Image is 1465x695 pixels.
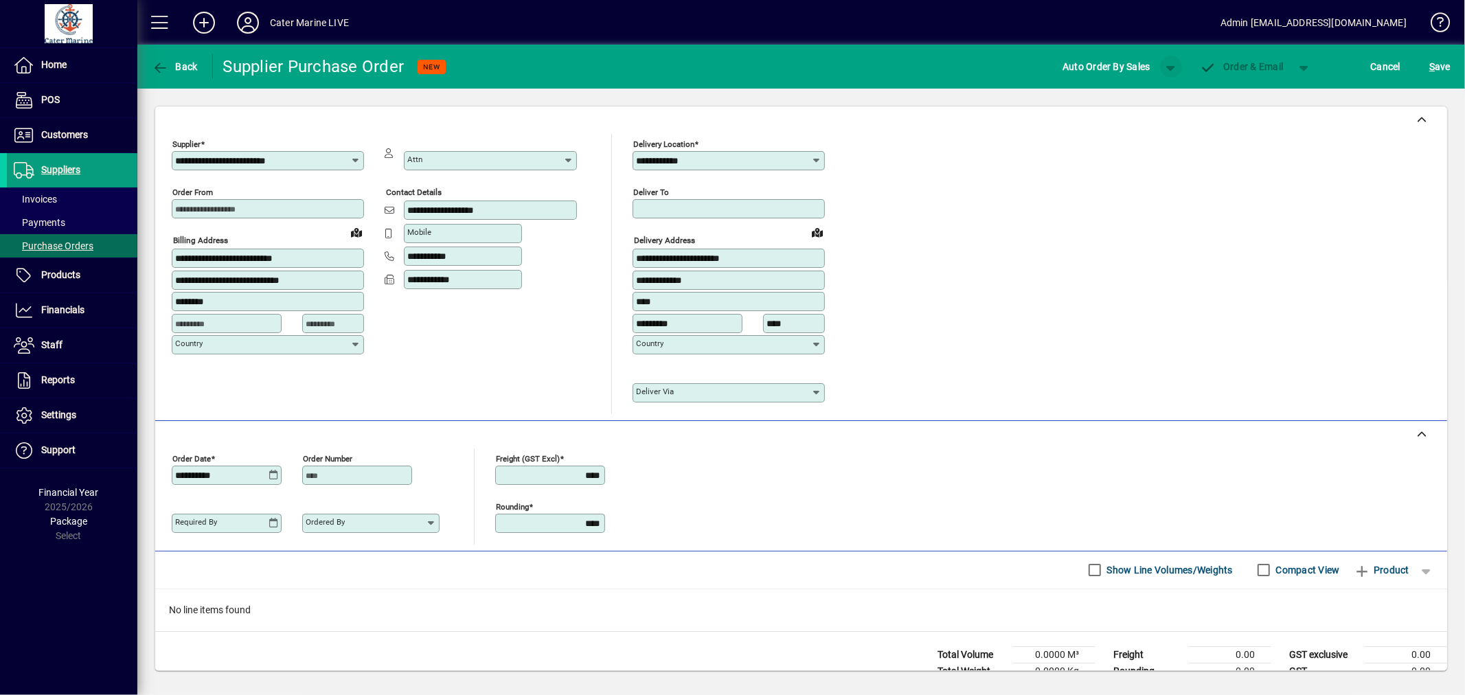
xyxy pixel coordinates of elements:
[1367,54,1405,79] button: Cancel
[1220,12,1407,34] div: Admin [EMAIL_ADDRESS][DOMAIN_NAME]
[496,453,560,463] mat-label: Freight (GST excl)
[1282,663,1365,679] td: GST
[172,187,213,197] mat-label: Order from
[1193,54,1291,79] button: Order & Email
[7,234,137,258] a: Purchase Orders
[1371,56,1401,78] span: Cancel
[1365,663,1447,679] td: 0.00
[41,164,80,175] span: Suppliers
[1273,563,1340,577] label: Compact View
[306,517,345,527] mat-label: Ordered by
[41,304,84,315] span: Financials
[496,501,529,511] mat-label: Rounding
[1104,563,1233,577] label: Show Line Volumes/Weights
[148,54,201,79] button: Back
[1420,3,1448,47] a: Knowledge Base
[41,409,76,420] span: Settings
[1429,56,1451,78] span: ave
[41,129,88,140] span: Customers
[7,83,137,117] a: POS
[931,663,1013,679] td: Total Weight
[1189,663,1271,679] td: 0.00
[41,444,76,455] span: Support
[7,48,137,82] a: Home
[636,339,663,348] mat-label: Country
[270,12,349,34] div: Cater Marine LIVE
[1013,663,1095,679] td: 0.0000 Kg
[50,516,87,527] span: Package
[14,240,93,251] span: Purchase Orders
[172,139,201,149] mat-label: Supplier
[14,217,65,228] span: Payments
[7,328,137,363] a: Staff
[931,646,1013,663] td: Total Volume
[407,227,431,237] mat-label: Mobile
[155,589,1447,631] div: No line items found
[303,453,352,463] mat-label: Order number
[1354,559,1409,581] span: Product
[172,453,211,463] mat-label: Order date
[423,62,440,71] span: NEW
[1429,61,1435,72] span: S
[175,517,217,527] mat-label: Required by
[636,387,674,396] mat-label: Deliver via
[41,94,60,105] span: POS
[41,269,80,280] span: Products
[1365,646,1447,663] td: 0.00
[39,487,99,498] span: Financial Year
[41,374,75,385] span: Reports
[14,194,57,205] span: Invoices
[1189,646,1271,663] td: 0.00
[7,211,137,234] a: Payments
[223,56,405,78] div: Supplier Purchase Order
[633,139,694,149] mat-label: Delivery Location
[1426,54,1454,79] button: Save
[7,258,137,293] a: Products
[175,339,203,348] mat-label: Country
[7,433,137,468] a: Support
[152,61,198,72] span: Back
[1063,56,1150,78] span: Auto Order By Sales
[1282,646,1365,663] td: GST exclusive
[41,59,67,70] span: Home
[1056,54,1157,79] button: Auto Order By Sales
[407,155,422,164] mat-label: Attn
[1106,663,1189,679] td: Rounding
[1013,646,1095,663] td: 0.0000 M³
[226,10,270,35] button: Profile
[7,363,137,398] a: Reports
[41,339,63,350] span: Staff
[7,293,137,328] a: Financials
[633,187,669,197] mat-label: Deliver To
[806,221,828,243] a: View on map
[1200,61,1284,72] span: Order & Email
[1347,558,1416,582] button: Product
[182,10,226,35] button: Add
[7,398,137,433] a: Settings
[137,54,213,79] app-page-header-button: Back
[345,221,367,243] a: View on map
[7,187,137,211] a: Invoices
[1106,646,1189,663] td: Freight
[7,118,137,152] a: Customers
